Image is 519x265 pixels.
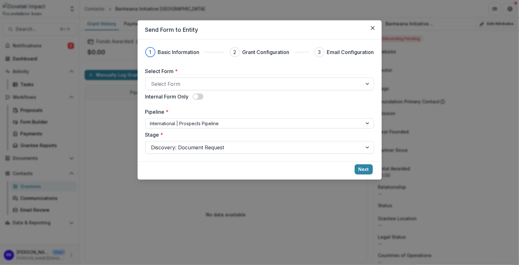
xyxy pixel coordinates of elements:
[145,131,370,139] label: Stage
[145,67,370,75] label: Select Form
[158,48,200,56] h3: Basic Information
[138,20,382,39] header: Send Form to Entity
[145,108,370,116] label: Pipeline
[149,48,151,56] div: 1
[327,48,374,56] h3: Email Configuration
[233,48,236,56] div: 2
[242,48,290,56] h3: Grant Configuration
[318,48,321,56] div: 3
[145,93,189,100] label: Internal Form Only
[355,164,373,174] button: Next
[145,47,374,57] div: Progress
[368,23,378,33] button: Close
